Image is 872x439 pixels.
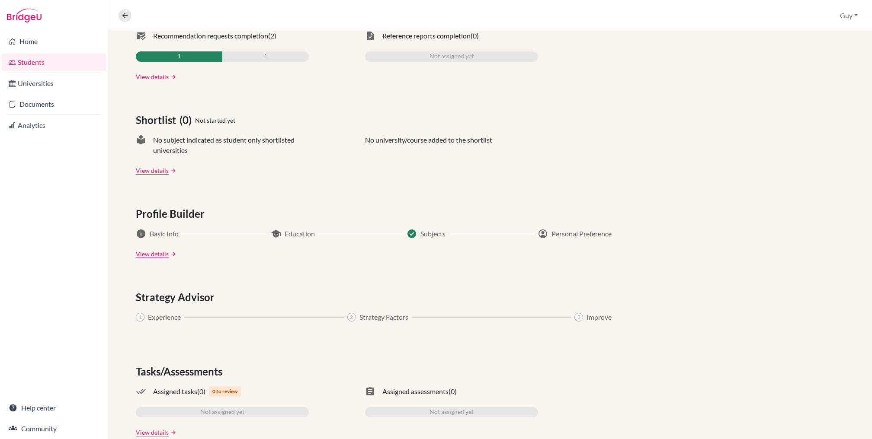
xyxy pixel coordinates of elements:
a: Universities [2,75,106,92]
span: account_circle [538,229,548,239]
a: Community [2,420,106,437]
img: Bridge-U [7,9,42,22]
span: (0) [180,112,195,128]
span: Strategy Factors [359,312,408,322]
span: (0) [471,31,479,41]
span: Assigned assessments [382,386,449,397]
span: info [136,229,146,239]
span: Experience [148,312,181,322]
span: 1 [264,51,267,62]
span: Assigned tasks [153,386,197,397]
a: Documents [2,95,106,113]
span: Strategy Advisor [136,289,218,305]
span: mark_email_read [136,31,146,41]
span: No subject indicated as student only shortlisted universities [153,135,309,156]
span: 1 [136,313,144,321]
span: Subjects [420,229,446,239]
span: Success [407,229,417,239]
a: Help center [2,399,106,417]
span: 3 [574,313,583,321]
span: Basic Info [150,229,179,239]
span: (2) [268,31,276,41]
span: 1 [177,51,181,62]
a: View details [136,166,169,175]
span: 0 to review [209,386,241,397]
a: View details [136,72,169,81]
span: 2 [347,313,356,321]
span: Personal Preference [551,229,612,239]
a: arrow_forward [169,429,176,436]
span: Reference reports completion [382,31,471,41]
span: (0) [197,386,205,397]
span: Not assigned yet [430,407,474,417]
span: school [271,229,281,239]
span: Improve [587,312,612,322]
span: Not assigned yet [200,407,244,417]
span: (0) [449,386,457,397]
span: local_library [136,135,146,156]
a: arrow_forward [169,168,176,174]
a: View details [136,249,169,258]
span: Tasks/Assessments [136,364,226,379]
a: View details [136,428,169,437]
span: assignment [365,386,375,397]
span: task [365,31,375,41]
p: No university/course added to the shortlist [365,135,492,156]
button: Guy [836,7,862,24]
span: Not assigned yet [430,51,474,62]
span: done_all [136,386,146,397]
span: Recommendation requests completion [153,31,268,41]
a: Analytics [2,117,106,134]
span: Education [285,229,315,239]
a: arrow_forward [169,74,176,80]
span: Shortlist [136,112,180,128]
a: Students [2,54,106,71]
span: Profile Builder [136,206,208,222]
span: Not started yet [195,116,235,125]
a: Home [2,33,106,50]
a: arrow_forward [169,251,176,257]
